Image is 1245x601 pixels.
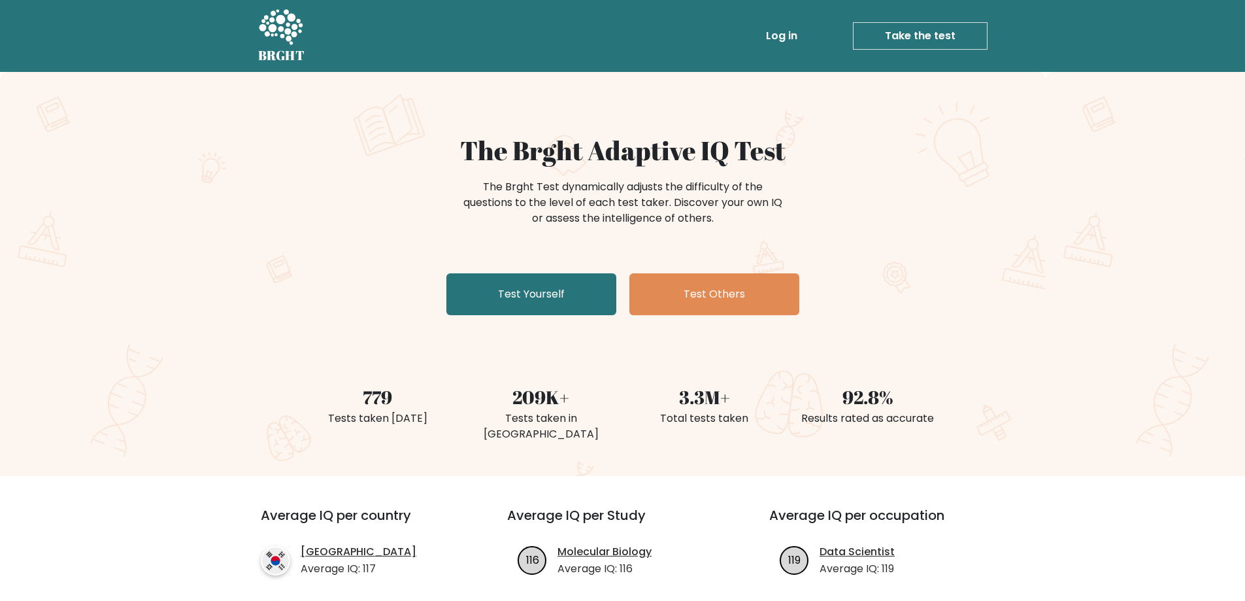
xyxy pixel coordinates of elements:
[820,544,895,560] a: Data Scientist
[258,48,305,63] h5: BRGHT
[258,5,305,67] a: BRGHT
[853,22,988,50] a: Take the test
[631,383,778,411] div: 3.3M+
[629,273,799,315] a: Test Others
[761,23,803,49] a: Log in
[304,411,452,426] div: Tests taken [DATE]
[304,135,942,166] h1: The Brght Adaptive IQ Test
[304,383,452,411] div: 779
[507,507,738,539] h3: Average IQ per Study
[557,561,652,577] p: Average IQ: 116
[446,273,616,315] a: Test Yourself
[261,507,460,539] h3: Average IQ per country
[557,544,652,560] a: Molecular Biology
[467,411,615,442] div: Tests taken in [GEOGRAPHIC_DATA]
[261,546,290,575] img: country
[459,179,786,226] div: The Brght Test dynamically adjusts the difficulty of the questions to the level of each test take...
[301,544,416,560] a: [GEOGRAPHIC_DATA]
[794,383,942,411] div: 92.8%
[526,552,539,567] text: 116
[788,552,801,567] text: 119
[820,561,895,577] p: Average IQ: 119
[301,561,416,577] p: Average IQ: 117
[631,411,778,426] div: Total tests taken
[467,383,615,411] div: 209K+
[769,507,1000,539] h3: Average IQ per occupation
[794,411,942,426] div: Results rated as accurate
